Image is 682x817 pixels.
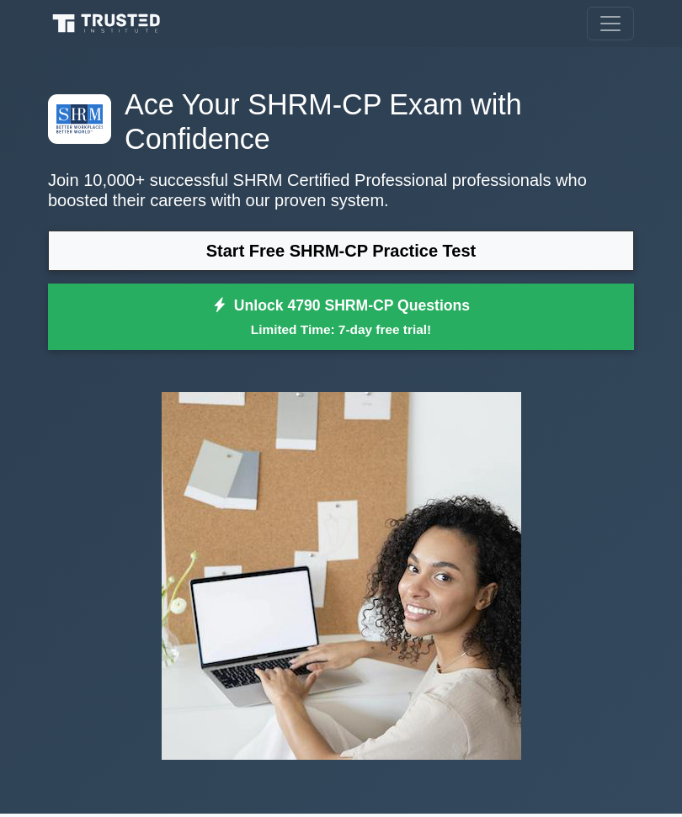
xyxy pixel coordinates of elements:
p: Join 10,000+ successful SHRM Certified Professional professionals who boosted their careers with ... [48,170,634,210]
a: Unlock 4790 SHRM-CP QuestionsLimited Time: 7-day free trial! [48,284,634,351]
h1: Ace Your SHRM-CP Exam with Confidence [48,88,634,157]
a: Start Free SHRM-CP Practice Test [48,231,634,271]
small: Limited Time: 7-day free trial! [69,320,613,339]
button: Toggle navigation [587,7,634,40]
